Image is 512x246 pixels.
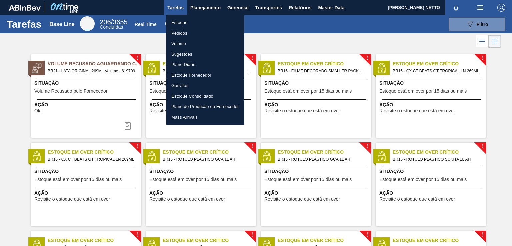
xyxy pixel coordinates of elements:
[166,101,244,112] a: Plano de Produção do Fornecedor
[166,70,244,81] a: Estoque Fornecedor
[166,17,244,28] a: Estoque
[166,28,244,39] a: Pedidos
[166,59,244,70] a: Plano Diário
[166,91,244,102] a: Estoque Consolidado
[166,80,244,91] a: Garrafas
[166,49,244,60] a: Sugestões
[166,38,244,49] a: Volume
[166,112,244,123] a: Mass Arrivals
